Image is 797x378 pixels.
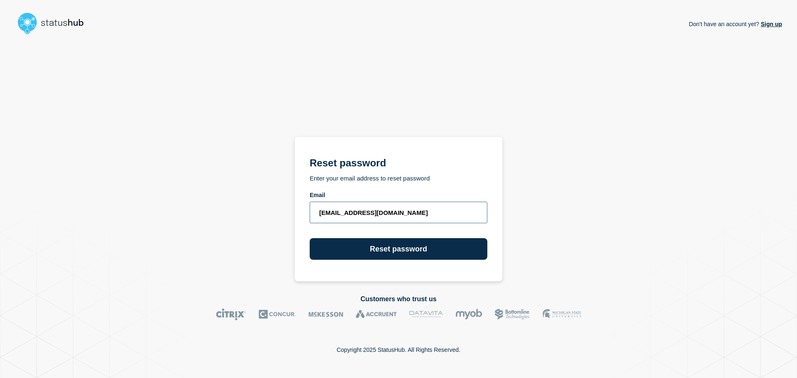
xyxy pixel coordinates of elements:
[759,21,782,27] a: Sign up
[337,346,460,353] p: Copyright 2025 StatusHub. All Rights Reserved.
[15,295,782,303] h2: Customers who trust us
[310,175,487,187] h2: Enter your email address to reset password
[543,308,581,320] img: MSU logo
[216,308,246,320] img: Citrix logo
[310,202,487,223] input: email input
[356,308,397,320] img: Accruent logo
[308,308,343,320] img: McKesson logo
[310,238,487,260] button: Reset password
[689,14,782,34] p: Don't have an account yet?
[409,308,443,320] img: DataVita logo
[310,192,325,198] span: Email
[495,308,530,320] img: Bottomline logo
[15,10,94,37] img: StatusHub logo
[455,308,482,320] img: myob logo
[259,308,296,320] img: Concur logo
[310,156,487,170] h1: Reset password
